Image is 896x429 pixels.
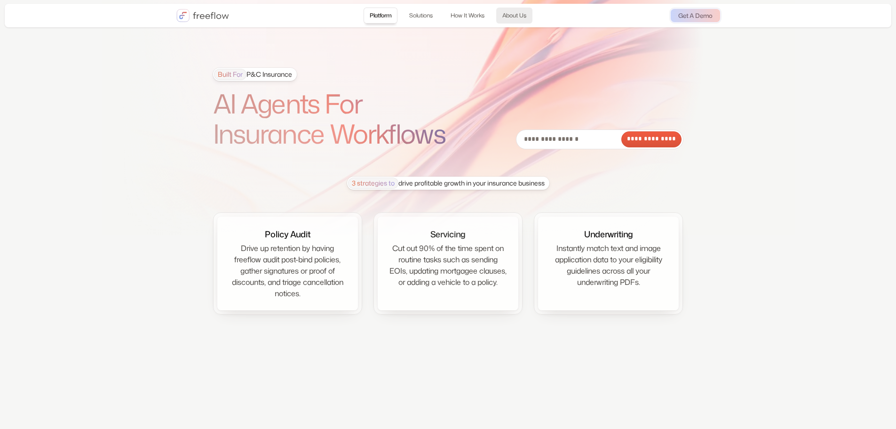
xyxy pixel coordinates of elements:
[584,228,633,241] div: Underwriting
[229,243,347,299] div: Drive up retention by having freeflow audit post-bind policies, gather signatures or proof of dis...
[348,178,545,189] div: drive profitable growth in your insurance business
[671,9,720,22] a: Get A Demo
[364,8,397,24] a: Platform
[496,8,532,24] a: About Us
[214,69,246,80] span: Built For
[348,178,398,189] span: 3 strategies to
[549,243,667,288] div: Instantly match text and image application data to your eligibility guidelines across all your un...
[516,130,683,149] form: Email Form
[213,89,472,149] h1: AI Agents For Insurance Workflows
[430,228,465,241] div: Servicing
[444,8,491,24] a: How It Works
[403,8,439,24] a: Solutions
[214,69,292,80] div: P&C Insurance
[176,9,229,22] a: home
[265,228,310,241] div: Policy Audit
[389,243,507,288] div: Cut out 90% of the time spent on routine tasks such as sending EOIs, updating mortgagee clauses, ...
